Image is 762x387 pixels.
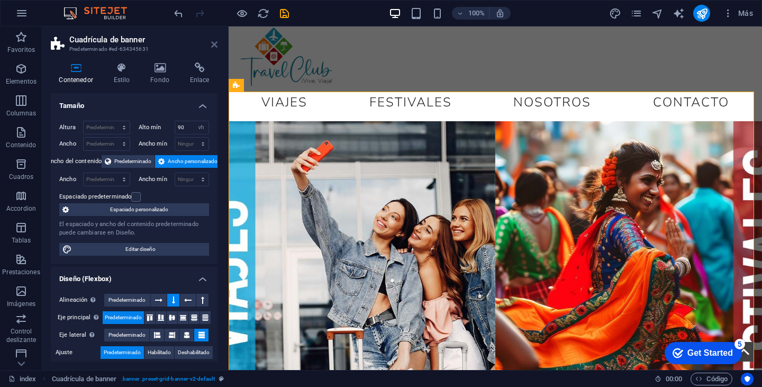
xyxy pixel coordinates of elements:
[104,294,150,307] button: Predeterminado
[59,176,83,182] label: Ancho
[75,243,206,256] span: Editar diseño
[173,7,185,20] i: Deshacer: Cambiar alto mínimo (Ctrl+Z)
[139,176,175,182] label: Ancho mín
[105,62,142,85] h4: Estilo
[59,141,83,147] label: Ancho
[72,203,206,216] span: Espaciado personalizado
[51,62,105,85] h4: Contenedor
[139,124,175,130] label: Alto mín
[182,62,217,85] h4: Enlace
[9,173,34,181] p: Cuadros
[691,373,732,385] button: Código
[103,311,144,324] button: Predeterminado
[59,203,209,216] button: Espaciado personalizado
[69,44,196,54] h3: Predeterminado #ed-634345631
[104,329,149,341] button: Predeterminado
[257,7,269,20] button: reload
[6,204,36,213] p: Accordion
[741,373,754,385] button: Usercentrics
[609,7,621,20] button: design
[52,373,224,385] nav: breadcrumb
[101,346,144,359] button: Predeterminado
[155,155,221,168] button: Ancho personalizado
[51,266,217,285] h4: Diseño (Flexbox)
[58,311,103,324] label: Eje principal
[673,7,685,20] i: AI Writer
[56,346,101,359] label: Ajuste
[257,7,269,20] i: Volver a cargar página
[59,329,104,341] label: Eje lateral
[651,7,664,20] i: Navegador
[59,294,104,307] label: Alineación
[495,8,505,18] i: Al redimensionar, ajustar el nivel de zoom automáticamente para ajustarse al dispositivo elegido.
[719,5,757,22] button: Más
[168,155,217,168] span: Ancho personalizado
[219,376,224,382] i: Este elemento es un preajuste personalizable
[6,109,37,118] p: Columnas
[121,373,215,385] span: . banner .preset-grid-banner-v2-default
[278,7,291,20] i: Guardar (Ctrl+S)
[6,77,37,86] p: Elementos
[12,236,31,245] p: Tablas
[52,373,117,385] span: Haz clic para seleccionar y doble clic para editar
[2,268,40,276] p: Prestaciones
[29,12,74,21] div: Get Started
[468,7,485,20] h6: 100%
[144,346,174,359] button: Habilitado
[8,373,37,385] a: Haz clic para cancelar la selección y doble clic para abrir páginas
[696,7,708,20] i: Publicar
[6,141,36,149] p: Contenido
[47,155,102,168] label: Ancho del contenido
[61,7,140,20] img: Editor Logo
[666,373,682,385] span: 00 00
[142,62,182,85] h4: Fondo
[278,7,291,20] button: save
[59,220,209,238] div: El espaciado y ancho del contenido predeterminado puede cambiarse en Diseño.
[139,141,175,147] label: Ancho mín
[104,346,141,359] span: Predeterminado
[76,2,86,13] div: 5
[59,191,131,203] label: Espaciado predeterminado
[7,300,35,308] p: Imágenes
[178,346,210,359] span: Deshabilitado
[693,5,710,22] button: publish
[175,346,213,359] button: Deshabilitado
[6,5,83,28] div: Get Started 5 items remaining, 0% complete
[7,46,35,54] p: Favoritos
[108,294,146,307] span: Predeterminado
[69,35,217,44] h2: Cuadrícula de banner
[172,7,185,20] button: undo
[108,329,146,341] span: Predeterminado
[609,7,621,20] i: Diseño (Ctrl+Alt+Y)
[148,346,171,359] span: Habilitado
[630,7,642,20] button: pages
[59,243,209,256] button: Editar diseño
[630,7,642,20] i: Páginas (Ctrl+Alt+S)
[51,93,217,112] h4: Tamaño
[59,124,83,130] label: Altura
[655,373,683,385] h6: Tiempo de la sesión
[723,8,753,19] span: Más
[102,155,155,168] button: Predeterminado
[452,7,489,20] button: 100%
[114,155,151,168] span: Predeterminado
[651,7,664,20] button: navigator
[672,7,685,20] button: text_generator
[105,311,142,324] span: Predeterminado
[695,373,728,385] span: Código
[673,375,675,383] span: :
